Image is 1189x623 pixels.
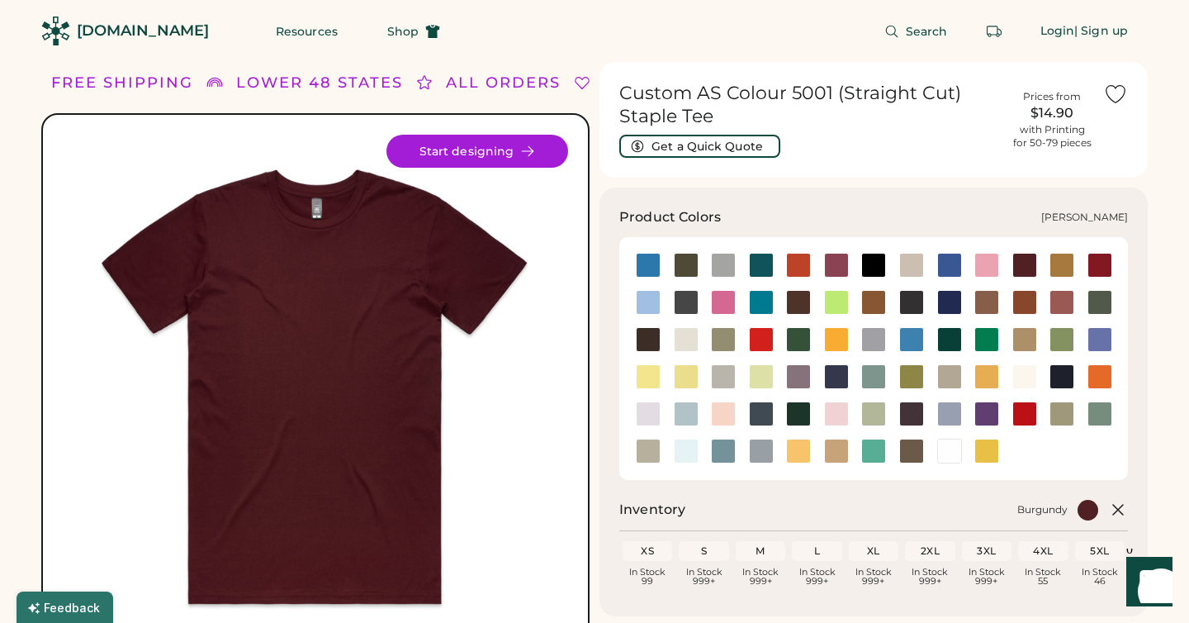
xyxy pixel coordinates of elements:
div: In Stock 999+ [852,568,895,586]
div: $14.90 [1011,103,1093,123]
div: Login [1040,23,1075,40]
div: L [795,545,838,558]
div: In Stock 999+ [682,568,725,586]
button: Retrieve an order [978,15,1011,48]
div: 5XL [1078,545,1121,558]
button: Shop [367,15,460,48]
button: Get a Quick Quote [619,135,780,158]
div: | Sign up [1074,23,1128,40]
div: [PERSON_NAME] [1041,211,1128,224]
div: In Stock 99 [626,568,669,586]
div: 3XL [965,545,1008,558]
div: In Stock 46 [1078,568,1121,586]
h3: Product Colors [619,207,721,227]
span: Shop [387,26,419,37]
div: FREE SHIPPING [51,72,193,94]
div: 2XL [908,545,951,558]
div: XS [626,545,669,558]
div: In Stock 999+ [965,568,1008,586]
div: with Printing for 50-79 pieces [1013,123,1092,150]
div: In Stock 55 [1021,568,1064,586]
img: Rendered Logo - Screens [41,17,70,45]
div: Prices from [1023,90,1081,103]
h1: Custom AS Colour 5001 (Straight Cut) Staple Tee [619,82,1001,128]
div: 4XL [1021,545,1064,558]
span: Search [906,26,948,37]
iframe: Front Chat [1111,549,1182,620]
div: XL [852,545,895,558]
div: [DOMAIN_NAME] [77,21,209,41]
h2: Inventory [619,500,685,520]
button: Resources [256,15,358,48]
div: ALL ORDERS [446,72,561,94]
div: LOWER 48 STATES [236,72,403,94]
div: Burgundy [1017,503,1068,516]
div: In Stock 999+ [739,568,782,586]
div: M [739,545,782,558]
button: Start designing [386,135,568,168]
button: Search [865,15,968,48]
div: In Stock 999+ [908,568,951,586]
div: S [682,545,725,558]
div: In Stock 999+ [795,568,838,586]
